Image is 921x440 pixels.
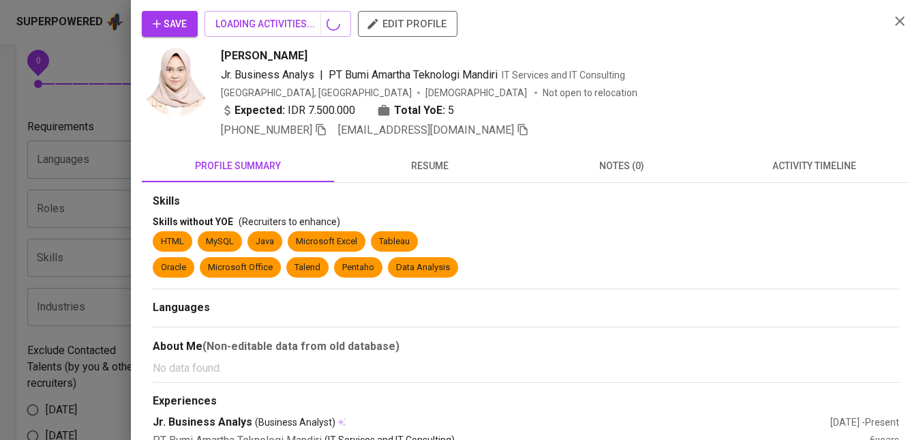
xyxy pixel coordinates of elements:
[206,235,234,248] div: MySQL
[205,11,351,37] button: LOADING ACTIVITIES...
[215,16,340,33] span: LOADING ACTIVITIES...
[161,235,184,248] div: HTML
[221,48,307,64] span: [PERSON_NAME]
[369,15,447,33] span: edit profile
[235,102,285,119] b: Expected:
[379,235,410,248] div: Tableau
[830,415,899,429] div: [DATE] - Present
[142,11,198,37] button: Save
[255,415,335,429] span: (Business Analyst)
[394,102,445,119] b: Total YoE:
[448,102,454,119] span: 5
[502,70,625,80] span: IT Services and IT Consulting
[726,158,902,175] span: activity timeline
[256,235,274,248] div: Java
[153,194,899,209] div: Skills
[221,123,312,136] span: [PHONE_NUMBER]
[239,216,340,227] span: (Recruiters to enhance)
[221,68,314,81] span: Jr. Business Analys
[329,68,498,81] span: PT Bumi Amartha Teknologi Mandiri
[153,338,899,355] div: About Me
[425,86,529,100] span: [DEMOGRAPHIC_DATA]
[358,18,457,29] a: edit profile
[150,158,326,175] span: profile summary
[153,394,899,409] div: Experiences
[142,48,210,116] img: 8ed2f5ec661804cb5f4cbba86ca47f63.png
[338,123,514,136] span: [EMAIL_ADDRESS][DOMAIN_NAME]
[320,67,323,83] span: |
[342,158,518,175] span: resume
[534,158,710,175] span: notes (0)
[221,86,412,100] div: [GEOGRAPHIC_DATA], [GEOGRAPHIC_DATA]
[153,415,830,430] div: Jr. Business Analys
[221,102,355,119] div: IDR 7.500.000
[153,16,187,33] span: Save
[396,261,450,274] div: Data Analysis
[208,261,273,274] div: Microsoft Office
[202,340,399,353] b: (Non-editable data from old database)
[295,261,320,274] div: Talend
[358,11,457,37] button: edit profile
[161,261,186,274] div: Oracle
[153,216,233,227] span: Skills without YOE
[296,235,357,248] div: Microsoft Excel
[153,300,899,316] div: Languages
[543,86,637,100] p: Not open to relocation
[153,360,899,377] p: No data found.
[342,261,374,274] div: Pentaho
